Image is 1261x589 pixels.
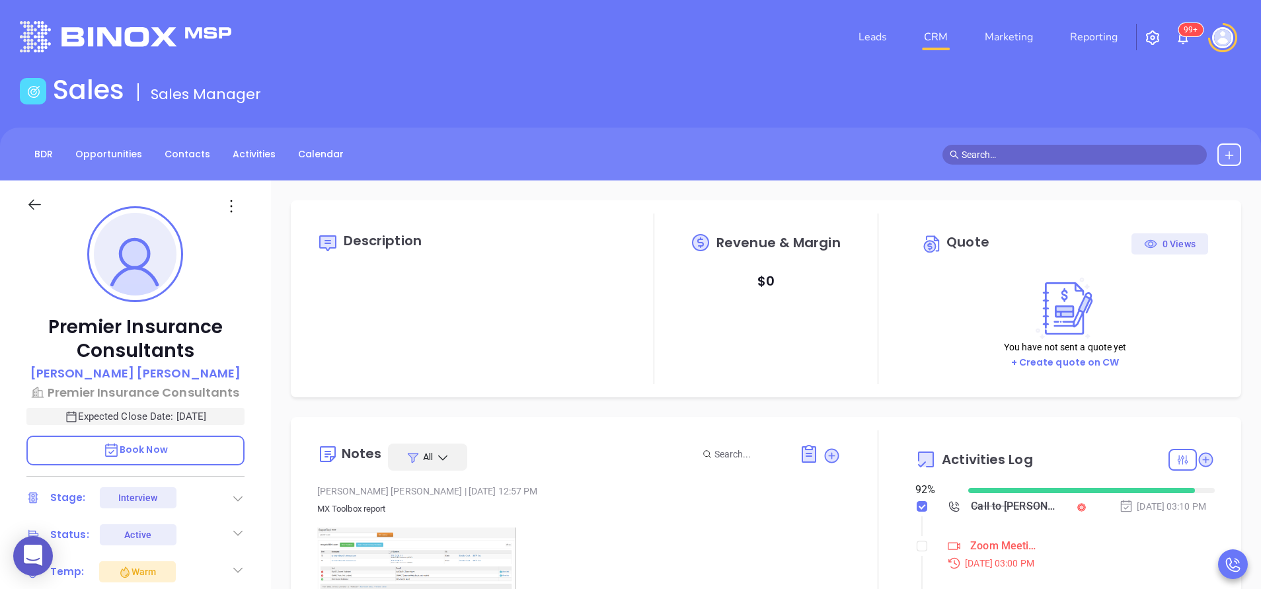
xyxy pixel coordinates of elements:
[50,488,86,508] div: Stage:
[344,231,422,250] span: Description
[290,143,352,165] a: Calendar
[20,21,231,52] img: logo
[342,447,382,460] div: Notes
[922,233,943,255] img: Circle dollar
[26,383,245,401] a: Premier Insurance Consultants
[1145,30,1161,46] img: iconSetting
[1212,27,1233,48] img: user
[317,501,841,517] p: MX Toolbox report
[714,447,784,461] input: Search...
[151,84,261,104] span: Sales Manager
[970,536,1042,556] div: Zoom Meeting with [PERSON_NAME]
[950,150,959,159] span: search
[67,143,150,165] a: Opportunities
[94,213,176,295] img: profile-user
[979,24,1038,50] a: Marketing
[1030,277,1101,340] img: Create on CWSell
[423,450,433,463] span: All
[946,233,989,251] span: Quote
[1144,233,1196,255] div: 0 Views
[1007,355,1124,370] button: + Create quote on CW
[124,524,151,545] div: Active
[1011,356,1120,369] a: + Create quote on CW
[919,24,953,50] a: CRM
[26,143,61,165] a: BDR
[26,315,245,363] p: Premier Insurance Consultants
[1065,24,1123,50] a: Reporting
[317,481,841,501] div: [PERSON_NAME] [PERSON_NAME] [DATE] 12:57 PM
[853,24,892,50] a: Leads
[1175,30,1191,46] img: iconNotification
[915,482,952,498] div: 92 %
[942,453,1032,466] span: Activities Log
[1119,499,1206,514] div: [DATE] 03:10 PM
[225,143,284,165] a: Activities
[1178,23,1203,36] sup: 100
[716,236,841,249] span: Revenue & Margin
[50,562,85,582] div: Temp:
[757,269,775,293] p: $ 0
[465,486,467,496] span: |
[1004,340,1127,354] p: You have not sent a quote yet
[971,496,1058,516] div: Call to [PERSON_NAME]
[118,487,158,508] div: Interview
[103,443,168,456] span: Book Now
[118,564,156,580] div: Warm
[50,525,89,545] div: Status:
[30,364,241,382] p: [PERSON_NAME] [PERSON_NAME]
[30,364,241,383] a: [PERSON_NAME] [PERSON_NAME]
[939,556,1215,570] div: [DATE] 03:00 PM
[26,408,245,425] p: Expected Close Date: [DATE]
[53,74,124,106] h1: Sales
[157,143,218,165] a: Contacts
[962,147,1200,162] input: Search…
